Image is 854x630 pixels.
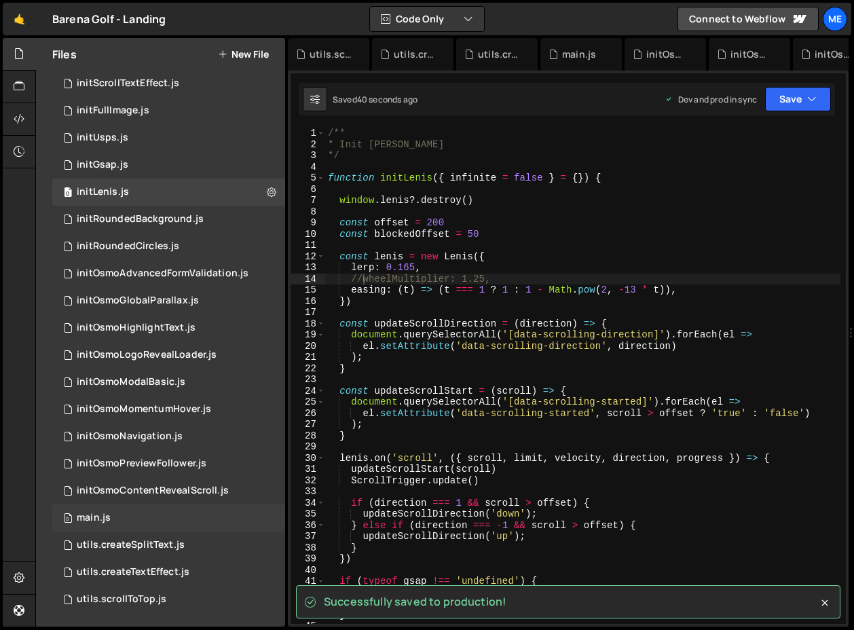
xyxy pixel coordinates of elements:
div: 17023/46770.js [52,179,285,206]
div: 23 [291,374,325,386]
div: 33 [291,486,325,498]
div: 18 [291,318,325,330]
div: 30 [291,453,325,464]
div: 36 [291,520,325,532]
div: 17023/46949.js [52,287,285,314]
div: utils.createSplitText.js [478,48,521,61]
div: 17023/47327.js [52,477,285,504]
div: 37 [291,531,325,542]
a: 🤙 [3,3,36,35]
div: 27 [291,419,325,430]
div: initScrollTextEffect.js [77,77,179,90]
div: 17023/47470.js [52,260,285,287]
div: initRoundedCircles.js [77,240,179,253]
div: 2 [291,139,325,151]
div: 38 [291,542,325,554]
div: 17023/47036.js [52,70,285,97]
button: Code Only [370,7,484,31]
button: Save [765,87,831,111]
div: 17023/47084.js [52,559,285,586]
div: initOsmoPreviewFollower.js [730,48,774,61]
div: initRoundedBackground.js [77,213,204,225]
div: initOsmoLogoRevealLoader.js [77,349,217,361]
div: 13 [291,262,325,274]
div: initOsmoGlobalParallax.js [77,295,199,307]
div: 31 [291,464,325,475]
div: main.js [562,48,596,61]
div: 1 [291,128,325,139]
span: Successfully saved to production! [324,594,506,609]
div: 17023/47141.js [52,124,285,151]
div: initOsmoPreviewFollower.js [77,458,206,470]
a: Connect to Webflow [677,7,819,31]
div: 8 [291,206,325,218]
div: 17023/46929.js [52,97,285,124]
div: 12 [291,251,325,263]
div: initGsap.js [77,159,128,171]
div: 40 seconds ago [357,94,417,105]
div: 25 [291,396,325,408]
div: 11 [291,240,325,251]
div: 32 [291,475,325,487]
div: 17023/47284.js [52,206,285,233]
div: 17023/46769.js [52,504,285,532]
div: 15 [291,284,325,296]
div: 20 [291,341,325,352]
div: 17023/47343.js [52,233,285,260]
div: 17023/46768.js [52,423,285,450]
div: 28 [291,430,325,442]
button: New File [218,49,269,60]
div: 17023/46872.js [52,314,285,341]
div: 35 [291,508,325,520]
div: utils.createTextEffect.js [77,566,189,578]
div: 39 [291,553,325,565]
div: 34 [291,498,325,509]
div: 41 [291,576,325,587]
div: 17 [291,307,325,318]
span: 0 [64,514,72,525]
div: initUsps.js [77,132,128,144]
div: initOsmoNavigation.js [77,430,183,443]
div: 16 [291,296,325,308]
div: Saved [333,94,417,105]
div: 24 [291,386,325,397]
div: 17023/47439.js [52,369,285,396]
div: 6 [291,184,325,196]
div: 17023/46941.js [52,586,285,613]
div: 43 [291,598,325,610]
div: initOsmoMomentumHover.js [77,403,211,415]
div: 17023/47017.js [52,341,285,369]
div: 17023/47083.js [52,532,285,559]
div: Barena Golf - Landing [52,11,166,27]
div: 7 [291,195,325,206]
div: initOsmoModalBasic.js [77,376,185,388]
div: 9 [291,217,325,229]
div: initOsmoContentRevealScroll.js [646,48,690,61]
h2: Files [52,47,77,62]
div: initLenis.js [77,186,129,198]
div: initOsmoContentRevealScroll.js [77,485,229,497]
div: utils.createSplitText.js [77,539,185,551]
span: 0 [64,188,72,199]
div: 3 [291,150,325,162]
div: 42 [291,587,325,599]
div: initFullImage.js [77,105,149,117]
div: 14 [291,274,325,285]
div: 5 [291,172,325,184]
div: initOsmoHighlightText.js [77,322,196,334]
div: 17023/47134.js [52,450,285,477]
div: 17023/46771.js [52,151,285,179]
div: utils.createTextEffect.js [394,48,437,61]
div: initOsmoAdvancedFormValidation.js [77,267,248,280]
div: 17023/47115.js [52,396,285,423]
div: 40 [291,565,325,576]
div: utils.scrollToTop.js [77,593,166,606]
div: utils.scrollToTop.js [310,48,353,61]
div: main.js [77,512,111,524]
a: Me [823,7,847,31]
div: 26 [291,408,325,420]
div: 29 [291,441,325,453]
div: 10 [291,229,325,240]
div: 22 [291,363,325,375]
